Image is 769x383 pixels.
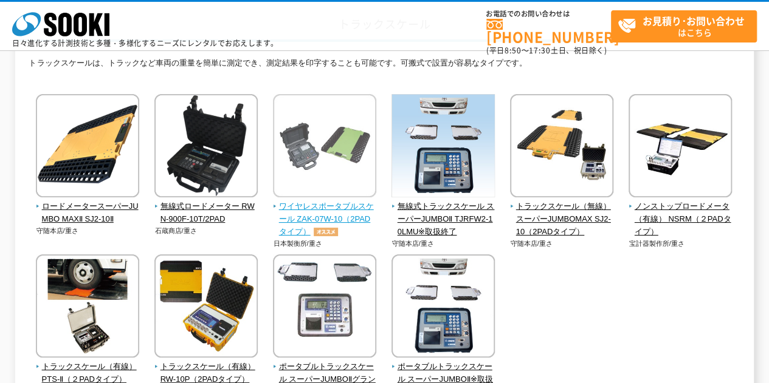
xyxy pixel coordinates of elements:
[510,94,613,200] img: トラックスケール（無線） スーパーJUMBOMAX SJ2-10（2PADタイプ）
[391,239,495,249] p: 守随本店/重さ
[629,239,733,249] p: 宝計器製作所/重さ
[391,94,495,200] img: 無線式トラックスケール スーパーJUMBOⅡ TJRFW2-10LMU※取扱終了
[510,200,614,238] span: トラックスケール（無線） スーパーJUMBOMAX SJ2-10（2PADタイプ）
[273,94,376,200] img: ワイヤレスポータブルスケール ZAK-07W-10（2PADタイプ）
[154,226,258,236] p: 石蔵商店/重さ
[629,189,733,238] a: ノンストップロードメータ（有線） NSRM（２PADタイプ）
[391,189,495,238] a: 無線式トラックスケール スーパーJUMBOⅡ TJRFW2-10LMU※取扱終了
[618,11,756,41] span: はこちら
[29,57,740,76] p: トラックスケールは、トラックなど車両の重量を簡単に測定でき、測定結果を印字することも可能です。可搬式で設置が容易なタイプです。
[391,254,495,361] img: ポータブルトラックスケール スーパーJUMBOⅡ※取扱終了
[391,200,495,238] span: 無線式トラックスケール スーパーJUMBOⅡ TJRFW2-10LMU※取扱終了
[273,254,376,361] img: ポータブルトラックスケール スーパーJUMBOⅡグランデ
[273,239,377,249] p: 日本製衡所/重さ
[510,239,614,249] p: 守随本店/重さ
[273,200,377,238] span: ワイヤレスポータブルスケール ZAK-07W-10（2PADタイプ）
[36,189,140,225] a: ロードメータースーパーJUMBO MAXⅡ SJ2-10Ⅱ
[629,94,732,200] img: ノンストップロードメータ（有線） NSRM（２PADタイプ）
[154,200,258,226] span: 無線式ロードメーター RWN-900F-10T/2PAD
[36,254,139,361] img: トラックスケール（有線） PTS-Ⅱ（２PADタイプ）
[510,189,614,238] a: トラックスケール（無線） スーパーJUMBOMAX SJ2-10（2PADタイプ）
[154,254,258,361] img: トラックスケール（有線） RW-10P（2PADタイプ）
[154,189,258,225] a: 無線式ロードメーター RWN-900F-10T/2PAD
[505,45,522,56] span: 8:50
[36,200,140,226] span: ロードメータースーパーJUMBO MAXⅡ SJ2-10Ⅱ
[486,45,607,56] span: (平日 ～ 土日、祝日除く)
[629,200,733,238] span: ノンストップロードメータ（有線） NSRM（２PADタイプ）
[486,10,611,18] span: お電話でのお問い合わせは
[611,10,757,42] a: お見積り･お問い合わせはこちら
[311,228,341,236] img: オススメ
[36,94,139,200] img: ロードメータースーパーJUMBO MAXⅡ SJ2-10Ⅱ
[273,189,377,238] a: ワイヤレスポータブルスケール ZAK-07W-10（2PADタイプ）オススメ
[643,13,745,28] strong: お見積り･お問い合わせ
[529,45,551,56] span: 17:30
[12,39,278,47] p: 日々進化する計測技術と多種・多様化するニーズにレンタルでお応えします。
[154,94,258,200] img: 無線式ロードメーター RWN-900F-10T/2PAD
[486,19,611,44] a: [PHONE_NUMBER]
[36,226,140,236] p: 守随本店/重さ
